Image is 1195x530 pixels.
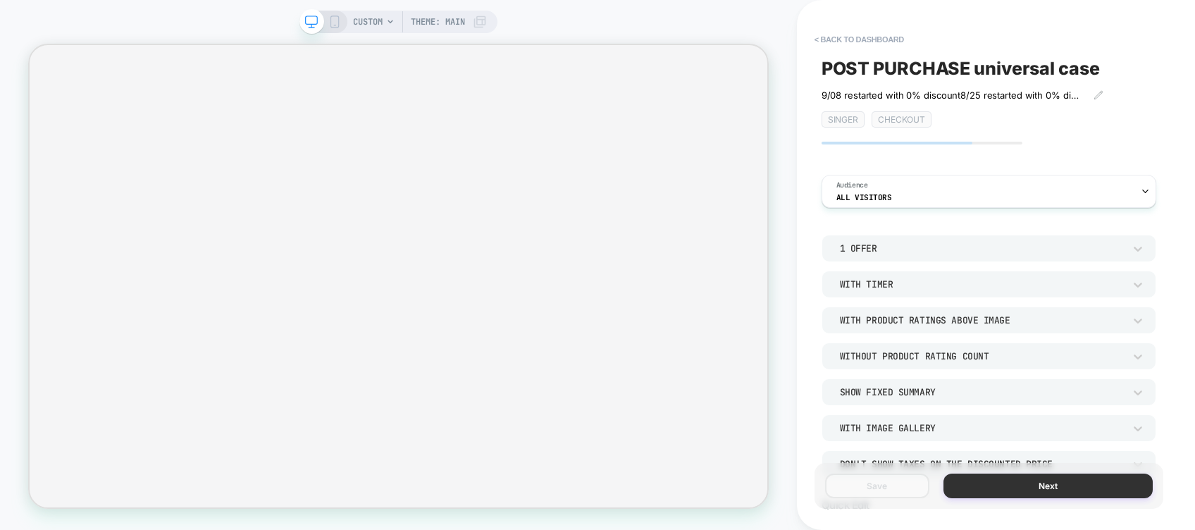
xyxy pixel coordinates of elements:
div: With Image Gallery [840,422,1124,434]
button: Save [825,474,929,498]
div: With Product Ratings Above Image [840,314,1124,326]
button: < back to dashboard [807,28,911,51]
div: 1 Offer [840,242,1124,254]
div: With Timer [840,278,1124,290]
div: Don't show taxes on the discounted price [840,458,1124,470]
span: Audience [836,180,868,190]
span: POST PURCHASE universal case [822,58,1100,79]
div: Without Product Rating Count [840,350,1124,362]
div: Show Fixed Summary [840,386,1124,398]
span: checkout [872,111,931,128]
span: CUSTOM [353,11,383,33]
span: 9/08 restarted with 0% discount8/25 restarted with 0% discount due to Laborday promo10% off 6% CR... [822,90,1083,101]
span: Singer [822,111,865,128]
span: All Visitors [836,192,892,202]
button: Next [943,474,1153,498]
span: Theme: MAIN [411,11,465,33]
